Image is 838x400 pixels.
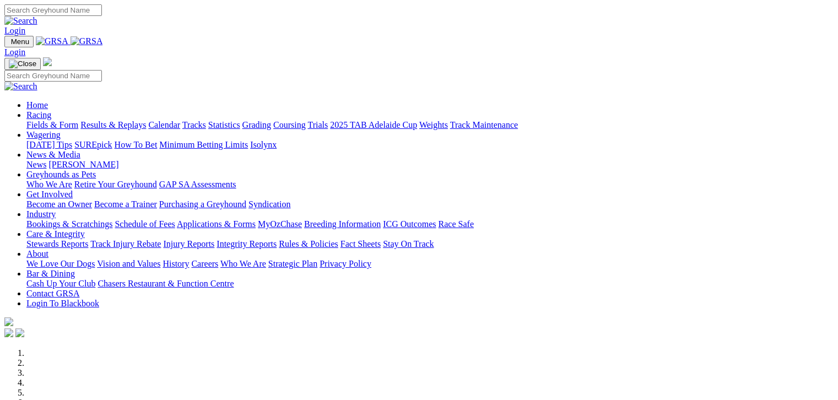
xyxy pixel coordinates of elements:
a: Stay On Track [383,239,434,248]
div: News & Media [26,160,834,170]
a: Careers [191,259,218,268]
a: Bar & Dining [26,269,75,278]
a: Chasers Restaurant & Function Centre [98,279,234,288]
a: Coursing [273,120,306,129]
a: SUREpick [74,140,112,149]
a: Become an Owner [26,199,92,209]
img: Search [4,16,37,26]
a: Grading [242,120,271,129]
button: Toggle navigation [4,58,41,70]
div: Bar & Dining [26,279,834,289]
a: Calendar [148,120,180,129]
a: Wagering [26,130,61,139]
div: Racing [26,120,834,130]
a: Race Safe [438,219,473,229]
a: Isolynx [250,140,277,149]
a: Fields & Form [26,120,78,129]
a: Strategic Plan [268,259,317,268]
a: Care & Integrity [26,229,85,239]
div: Get Involved [26,199,834,209]
a: Syndication [248,199,290,209]
a: Stewards Reports [26,239,88,248]
div: About [26,259,834,269]
a: Track Injury Rebate [90,239,161,248]
img: facebook.svg [4,328,13,337]
button: Toggle navigation [4,36,34,47]
a: 2025 TAB Adelaide Cup [330,120,417,129]
div: Wagering [26,140,834,150]
a: Results & Replays [80,120,146,129]
img: Search [4,82,37,91]
img: logo-grsa-white.png [43,57,52,66]
input: Search [4,4,102,16]
a: Rules & Policies [279,239,338,248]
a: Weights [419,120,448,129]
a: We Love Our Dogs [26,259,95,268]
a: Tracks [182,120,206,129]
img: GRSA [36,36,68,46]
a: Trials [307,120,328,129]
a: Integrity Reports [217,239,277,248]
a: Fact Sheets [340,239,381,248]
a: Schedule of Fees [115,219,175,229]
a: Bookings & Scratchings [26,219,112,229]
div: Industry [26,219,834,229]
a: About [26,249,48,258]
a: Become a Trainer [94,199,157,209]
a: GAP SA Assessments [159,180,236,189]
a: Statistics [208,120,240,129]
img: logo-grsa-white.png [4,317,13,326]
a: Login [4,47,25,57]
a: Login To Blackbook [26,299,99,308]
span: Menu [11,37,29,46]
a: [DATE] Tips [26,140,72,149]
a: Get Involved [26,190,73,199]
input: Search [4,70,102,82]
a: Breeding Information [304,219,381,229]
a: ICG Outcomes [383,219,436,229]
img: GRSA [71,36,103,46]
a: Minimum Betting Limits [159,140,248,149]
a: News & Media [26,150,80,159]
a: Privacy Policy [320,259,371,268]
div: Care & Integrity [26,239,834,249]
a: Retire Your Greyhound [74,180,157,189]
div: Greyhounds as Pets [26,180,834,190]
a: Applications & Forms [177,219,256,229]
a: Who We Are [220,259,266,268]
a: How To Bet [115,140,158,149]
img: twitter.svg [15,328,24,337]
a: Contact GRSA [26,289,79,298]
a: News [26,160,46,169]
a: [PERSON_NAME] [48,160,118,169]
a: History [163,259,189,268]
a: Injury Reports [163,239,214,248]
a: Cash Up Your Club [26,279,95,288]
a: Login [4,26,25,35]
img: Close [9,60,36,68]
a: Home [26,100,48,110]
a: Purchasing a Greyhound [159,199,246,209]
a: Greyhounds as Pets [26,170,96,179]
a: Industry [26,209,56,219]
a: Vision and Values [97,259,160,268]
a: Who We Are [26,180,72,189]
a: Racing [26,110,51,120]
a: Track Maintenance [450,120,518,129]
a: MyOzChase [258,219,302,229]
